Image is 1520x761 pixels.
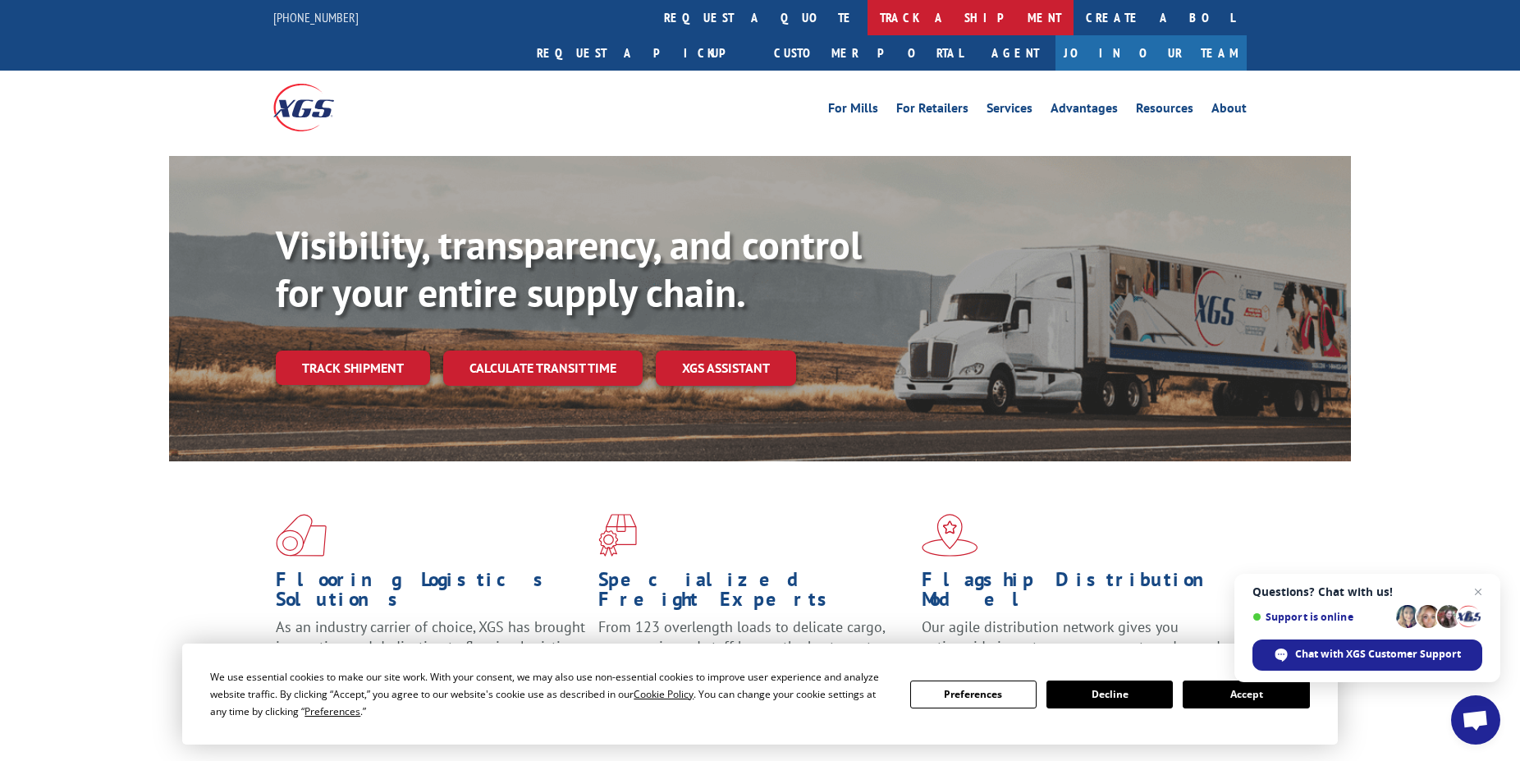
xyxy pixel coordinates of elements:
a: Resources [1136,102,1193,120]
span: Close chat [1468,582,1488,602]
div: Chat with XGS Customer Support [1252,640,1482,671]
img: xgs-icon-focused-on-flooring-red [598,514,637,557]
a: XGS ASSISTANT [656,351,796,386]
h1: Flooring Logistics Solutions [276,570,586,617]
span: Cookie Policy [634,687,694,701]
a: Services [987,102,1032,120]
a: Agent [975,35,1055,71]
b: Visibility, transparency, and control for your entire supply chain. [276,219,862,318]
button: Preferences [910,681,1037,708]
button: Accept [1183,681,1309,708]
img: xgs-icon-total-supply-chain-intelligence-red [276,514,327,557]
div: Open chat [1451,695,1500,745]
a: [PHONE_NUMBER] [273,9,359,25]
span: Our agile distribution network gives you nationwide inventory management on demand. [922,617,1224,656]
a: Join Our Team [1055,35,1247,71]
a: Advantages [1051,102,1118,120]
span: Questions? Chat with us! [1252,585,1482,598]
div: Cookie Consent Prompt [182,644,1338,745]
a: Calculate transit time [443,351,643,386]
span: Chat with XGS Customer Support [1295,647,1461,662]
p: From 123 overlength loads to delicate cargo, our experienced staff knows the best way to move you... [598,617,909,690]
a: For Mills [828,102,878,120]
a: For Retailers [896,102,968,120]
span: Preferences [304,704,360,718]
a: Customer Portal [762,35,975,71]
span: As an industry carrier of choice, XGS has brought innovation and dedication to flooring logistics... [276,617,585,676]
span: Support is online [1252,611,1390,623]
div: We use essential cookies to make our site work. With your consent, we may also use non-essential ... [210,668,890,720]
a: Request a pickup [524,35,762,71]
button: Decline [1046,681,1173,708]
img: xgs-icon-flagship-distribution-model-red [922,514,978,557]
h1: Flagship Distribution Model [922,570,1232,617]
a: About [1211,102,1247,120]
a: Track shipment [276,351,430,385]
h1: Specialized Freight Experts [598,570,909,617]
